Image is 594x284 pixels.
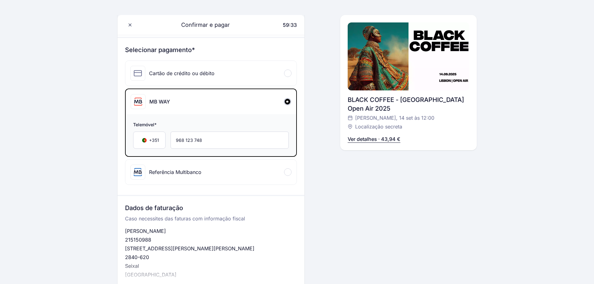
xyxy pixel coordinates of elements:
p: 215150988 [125,236,297,243]
div: Country Code Selector [133,132,166,149]
div: Cartão de crédito ou débito [149,70,215,77]
p: [GEOGRAPHIC_DATA] [125,271,297,278]
input: Telemóvel [171,132,289,149]
p: Caso necessites das faturas com informação fiscal [125,215,297,227]
div: BLACK COFFEE - [GEOGRAPHIC_DATA] Open Air 2025 [348,95,469,113]
p: [STREET_ADDRESS][PERSON_NAME][PERSON_NAME] [125,245,297,252]
p: Seixal [125,262,297,270]
span: Confirmar e pagar [174,21,230,29]
p: Ver detalhes · 43,94 € [348,135,400,143]
p: [PERSON_NAME] [125,227,297,235]
h3: Dados de faturação [125,204,297,215]
span: 59:33 [283,22,297,28]
div: Referência Multibanco [149,168,201,176]
span: +351 [149,137,159,143]
p: 2840-620 [125,253,297,261]
span: Localização secreta [355,123,402,130]
div: MB WAY [149,98,170,105]
h3: Selecionar pagamento* [125,46,297,54]
span: Telemóvel* [133,122,289,129]
span: [PERSON_NAME], 14 set às 12:00 [355,114,434,122]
